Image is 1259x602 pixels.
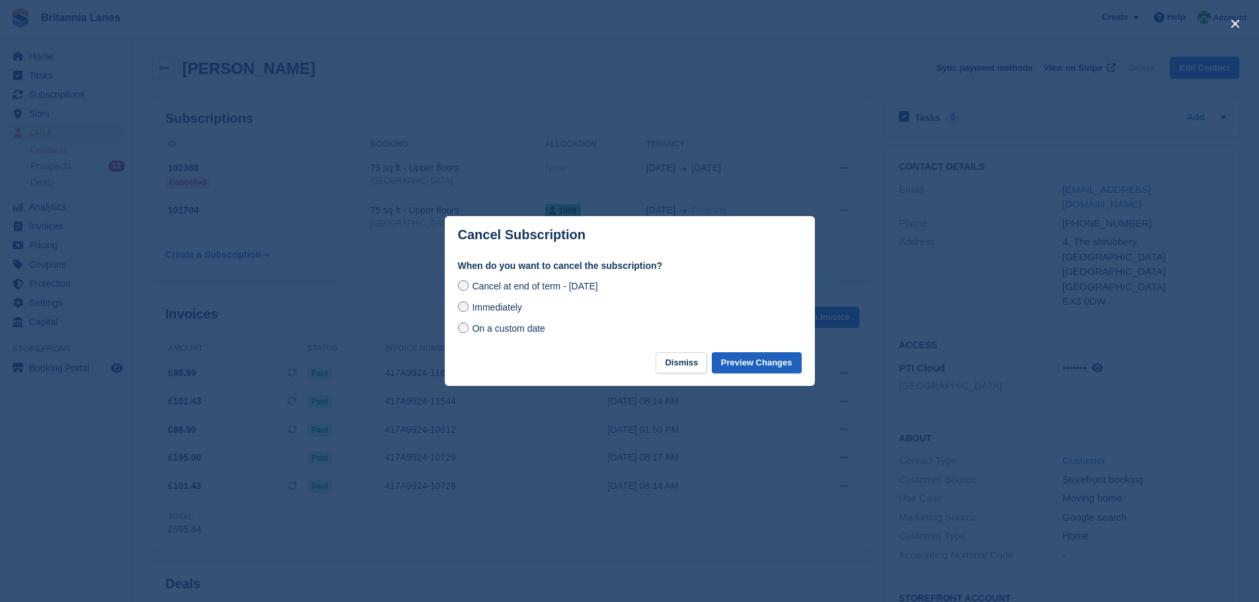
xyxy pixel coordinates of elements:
span: Cancel at end of term - [DATE] [472,281,597,291]
p: Cancel Subscription [458,227,586,243]
label: When do you want to cancel the subscription? [458,259,802,273]
button: Dismiss [656,352,707,374]
span: Immediately [472,302,521,313]
span: On a custom date [472,323,545,334]
button: close [1225,13,1246,34]
input: On a custom date [458,322,469,333]
button: Preview Changes [712,352,802,374]
input: Cancel at end of term - [DATE] [458,280,469,291]
input: Immediately [458,301,469,312]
